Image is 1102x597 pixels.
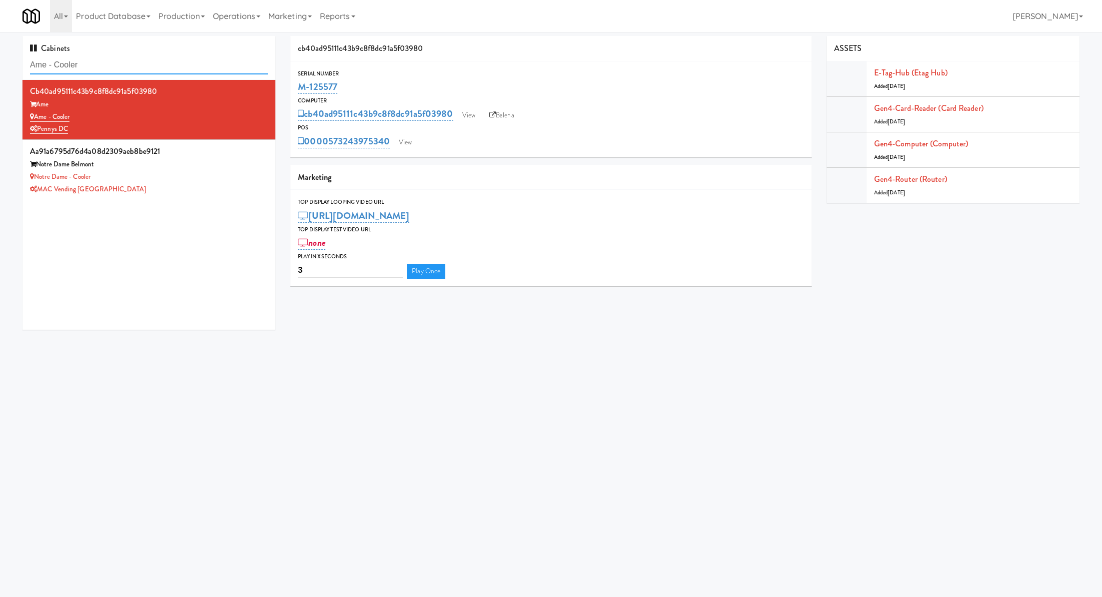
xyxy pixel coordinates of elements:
[30,124,68,134] a: Pennys DC
[874,118,905,125] span: Added
[298,107,453,121] a: cb40ad95111c43b9c8f8dc91a5f03980
[298,252,804,262] div: Play in X seconds
[834,42,862,54] span: ASSETS
[30,144,268,159] div: aa91a6795d76d4a08d2309aeb8be9121
[394,135,417,150] a: View
[290,36,811,61] div: cb40ad95111c43b9c8f8dc91a5f03980
[298,123,804,133] div: POS
[298,134,390,148] a: 0000573243975340
[874,173,947,185] a: Gen4-router (Router)
[298,80,337,94] a: M-125577
[22,7,40,25] img: Micromart
[298,197,804,207] div: Top Display Looping Video Url
[22,140,275,199] li: aa91a6795d76d4a08d2309aeb8be9121Notre Dame Belmont Notre Dame - CoolerMAC Vending [GEOGRAPHIC_DATA]
[874,189,905,196] span: Added
[298,209,409,223] a: [URL][DOMAIN_NAME]
[30,56,268,74] input: Search cabinets
[888,118,905,125] span: [DATE]
[30,184,146,194] a: MAC Vending [GEOGRAPHIC_DATA]
[874,138,968,149] a: Gen4-computer (Computer)
[874,102,984,114] a: Gen4-card-reader (Card Reader)
[888,153,905,161] span: [DATE]
[457,108,480,123] a: View
[298,171,331,183] span: Marketing
[874,82,905,90] span: Added
[874,153,905,161] span: Added
[30,172,90,181] a: Notre Dame - Cooler
[298,225,804,235] div: Top Display Test Video Url
[30,98,268,111] div: Ame
[30,112,69,122] a: Ame - Cooler
[888,189,905,196] span: [DATE]
[30,42,70,54] span: Cabinets
[407,264,445,279] a: Play Once
[484,108,519,123] a: Balena
[22,80,275,140] li: cb40ad95111c43b9c8f8dc91a5f03980Ame Ame - CoolerPennys DC
[298,69,804,79] div: Serial Number
[298,236,325,250] a: none
[888,82,905,90] span: [DATE]
[30,84,268,99] div: cb40ad95111c43b9c8f8dc91a5f03980
[298,96,804,106] div: Computer
[874,67,948,78] a: E-tag-hub (Etag Hub)
[30,158,268,171] div: Notre Dame Belmont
